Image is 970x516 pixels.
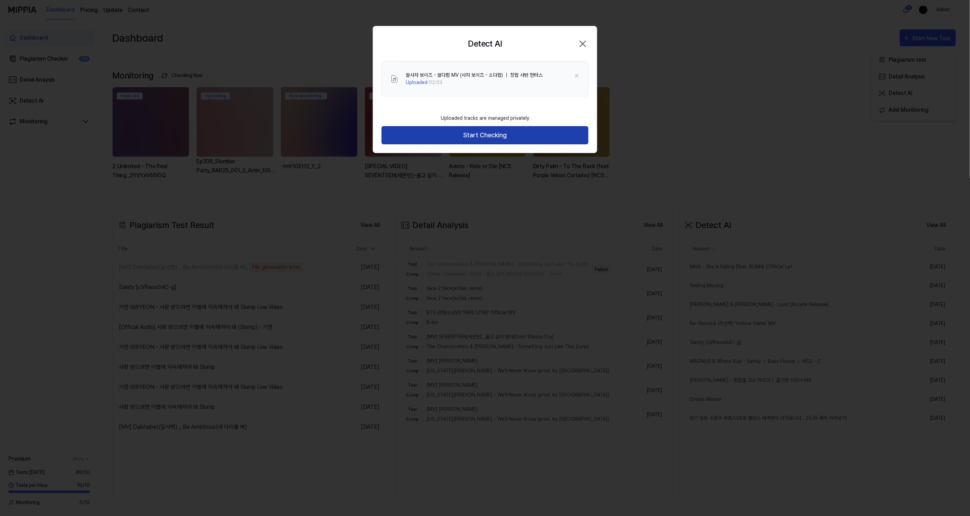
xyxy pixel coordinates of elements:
img: File Select [390,75,399,83]
h2: Detect AI [468,37,502,50]
div: 쌀사자 보이즈 - 쌀다팜 MV (사자 보이즈 - 소다팝) ｜ 창팝 사탄 헌터스 [406,71,543,79]
div: · 02:03 [406,79,543,86]
button: Start Checking [382,126,588,145]
span: Uploaded [406,80,427,85]
div: Uploaded tracks are managed privately [437,110,533,126]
